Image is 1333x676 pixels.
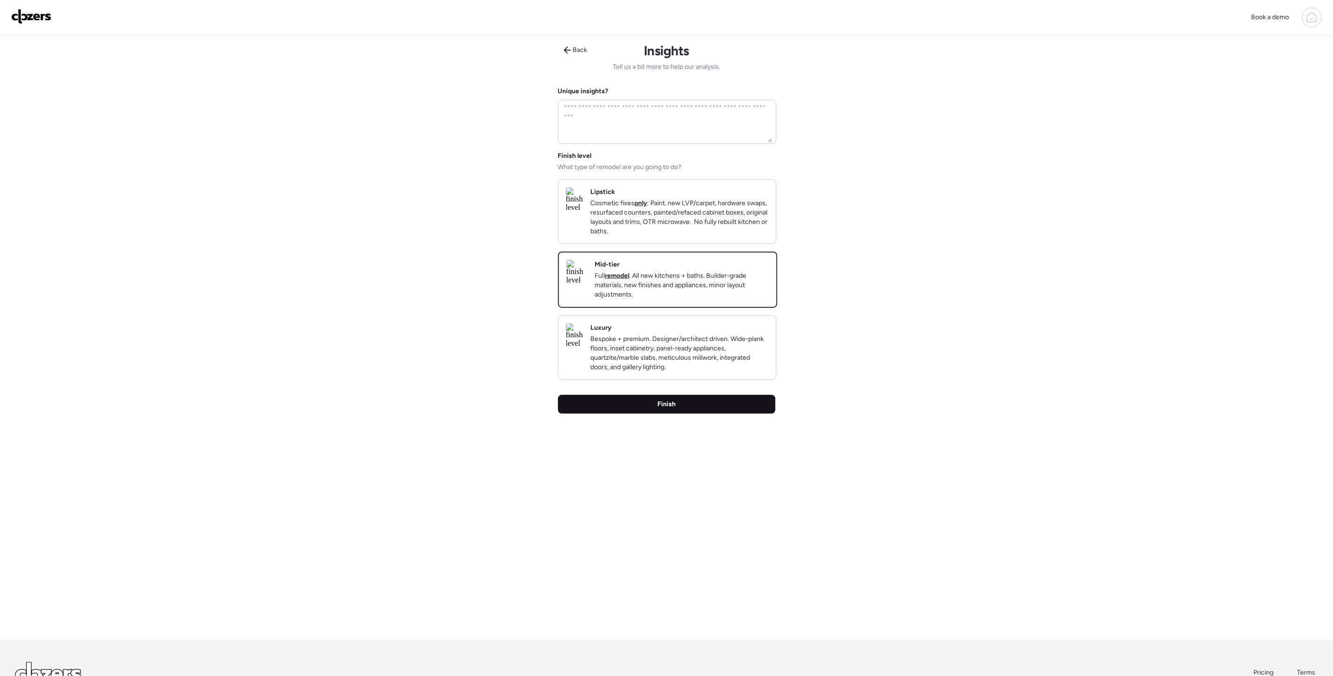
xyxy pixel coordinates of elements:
[558,87,609,95] label: Unique insights?
[558,163,682,172] span: What type of remodel are you going to do?
[605,272,629,280] strong: remodel
[613,62,720,72] span: Tell us a bit more to help our analysis.
[1251,13,1289,21] span: Book a demo
[590,334,768,372] p: Bespoke + premium. Designer/architect driven. Wide-plank floors, inset cabinetry, panel-ready app...
[573,45,588,55] span: Back
[590,199,768,236] p: Cosmetic fixes : Paint, new LVP/carpet, hardware swaps, resurfaced counters, painted/refaced cabi...
[566,323,583,348] img: finish level
[590,323,611,333] h2: Luxury
[595,260,619,269] h2: Mid-tier
[657,400,676,409] span: Finish
[595,271,769,299] p: Full . All new kitchens + baths. Builder-grade materials, new finishes and appliances, minor layo...
[566,260,587,284] img: finish level
[590,187,615,197] h2: Lipstick
[634,199,647,207] strong: only
[644,43,689,59] h1: Insights
[566,187,583,212] img: finish level
[11,9,52,24] img: Logo
[558,151,592,161] span: Finish level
